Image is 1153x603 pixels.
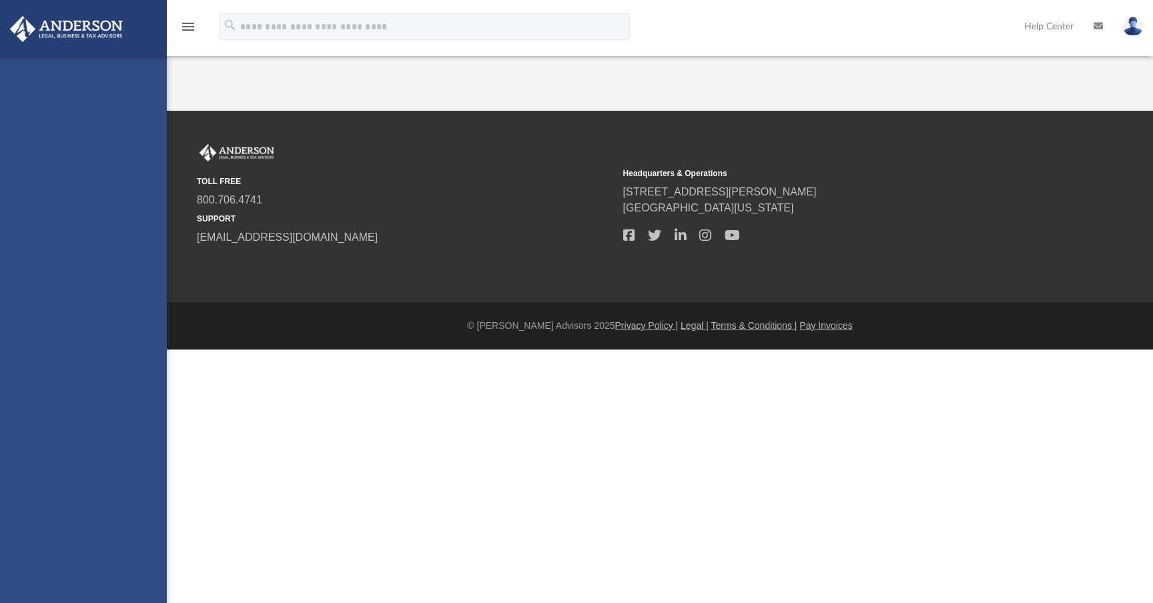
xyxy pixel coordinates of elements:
[197,175,614,187] small: TOLL FREE
[197,231,378,243] a: [EMAIL_ADDRESS][DOMAIN_NAME]
[799,320,852,331] a: Pay Invoices
[180,25,196,35] a: menu
[197,194,262,205] a: 800.706.4741
[681,320,709,331] a: Legal |
[1123,17,1143,36] img: User Pic
[180,19,196,35] i: menu
[711,320,797,331] a: Terms & Conditions |
[197,213,614,225] small: SUPPORT
[623,167,1040,179] small: Headquarters & Operations
[167,319,1153,333] div: © [PERSON_NAME] Advisors 2025
[623,202,794,213] a: [GEOGRAPHIC_DATA][US_STATE]
[223,18,238,33] i: search
[6,16,127,42] img: Anderson Advisors Platinum Portal
[615,320,679,331] a: Privacy Policy |
[623,186,817,197] a: [STREET_ADDRESS][PERSON_NAME]
[197,144,277,161] img: Anderson Advisors Platinum Portal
